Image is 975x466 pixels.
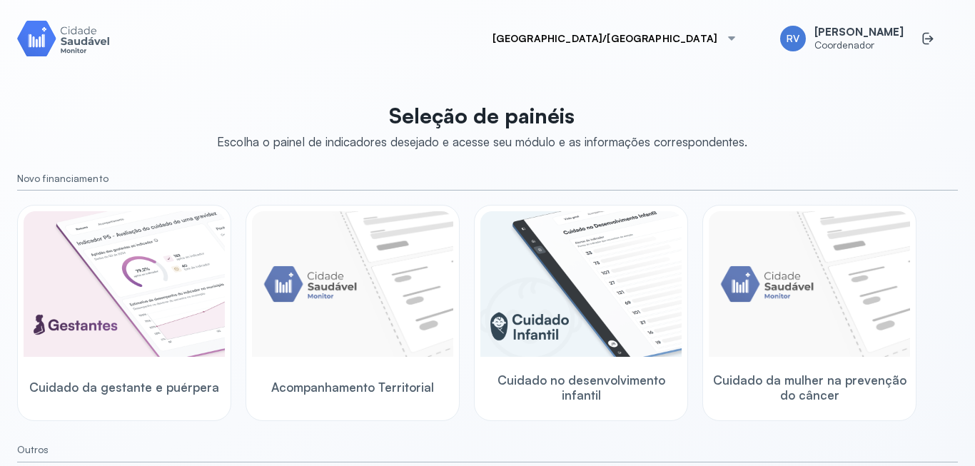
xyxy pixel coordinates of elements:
[29,380,219,395] span: Cuidado da gestante e puérpera
[24,211,225,357] img: pregnants.png
[252,211,453,357] img: placeholder-module-ilustration.png
[787,33,799,45] span: RV
[475,24,754,53] button: [GEOGRAPHIC_DATA]/[GEOGRAPHIC_DATA]
[814,26,904,39] span: [PERSON_NAME]
[17,173,958,185] small: Novo financiamento
[480,373,682,403] span: Cuidado no desenvolvimento infantil
[709,211,910,357] img: placeholder-module-ilustration.png
[480,211,682,357] img: child-development.png
[17,18,110,59] img: Logotipo do produto Monitor
[217,134,747,149] div: Escolha o painel de indicadores desejado e acesse seu módulo e as informações correspondentes.
[814,39,904,51] span: Coordenador
[17,444,958,456] small: Outros
[709,373,910,403] span: Cuidado da mulher na prevenção do câncer
[271,380,434,395] span: Acompanhamento Territorial
[217,103,747,128] p: Seleção de painéis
